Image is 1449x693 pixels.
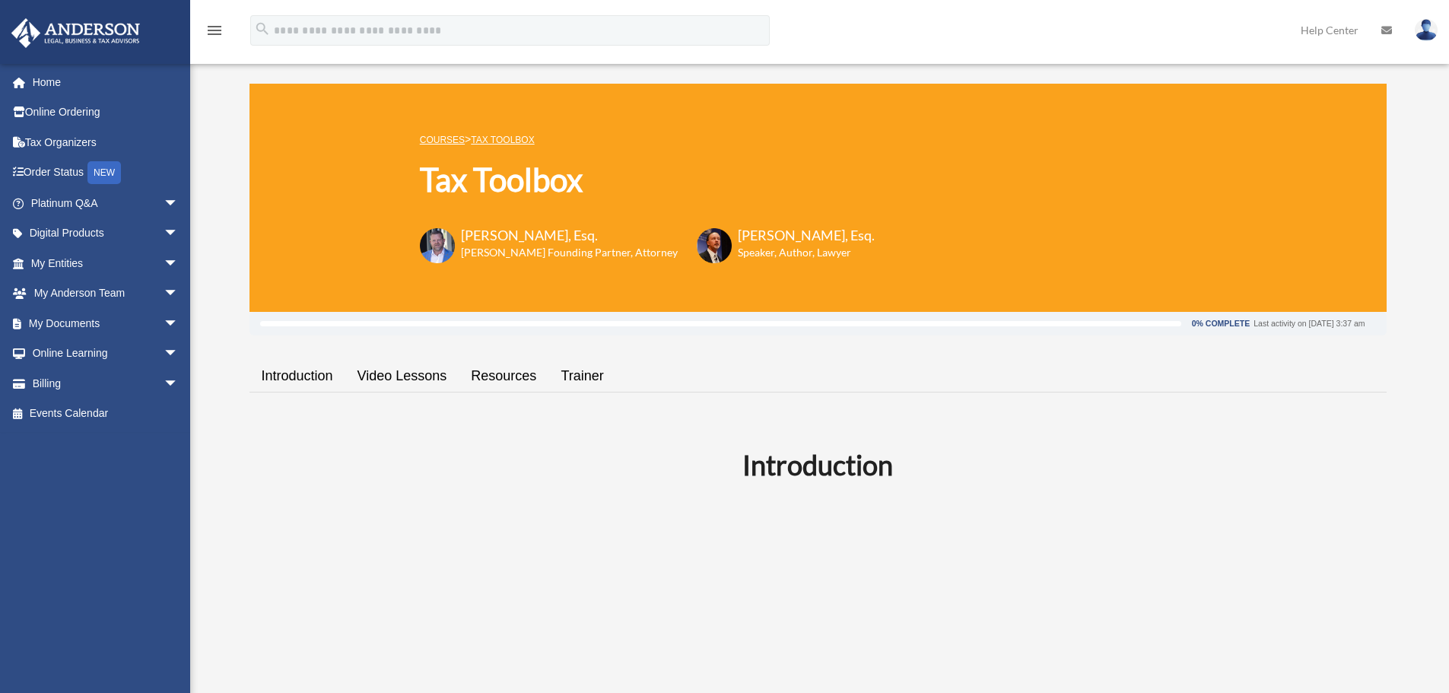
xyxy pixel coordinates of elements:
[11,368,202,399] a: Billingarrow_drop_down
[420,130,875,149] p: >
[205,27,224,40] a: menu
[164,188,194,219] span: arrow_drop_down
[461,226,678,245] h3: [PERSON_NAME], Esq.
[548,354,615,398] a: Trainer
[11,248,202,278] a: My Entitiesarrow_drop_down
[11,67,202,97] a: Home
[11,97,202,128] a: Online Ordering
[164,308,194,339] span: arrow_drop_down
[11,278,202,309] a: My Anderson Teamarrow_drop_down
[11,339,202,369] a: Online Learningarrow_drop_down
[87,161,121,184] div: NEW
[461,245,678,260] h6: [PERSON_NAME] Founding Partner, Attorney
[420,135,465,145] a: COURSES
[1254,319,1365,328] div: Last activity on [DATE] 3:37 am
[459,354,548,398] a: Resources
[738,226,875,245] h3: [PERSON_NAME], Esq.
[259,446,1378,484] h2: Introduction
[164,339,194,370] span: arrow_drop_down
[11,127,202,157] a: Tax Organizers
[420,228,455,263] img: Toby-circle-head.png
[205,21,224,40] i: menu
[697,228,732,263] img: Scott-Estill-Headshot.png
[1192,319,1250,328] div: 0% Complete
[7,18,145,48] img: Anderson Advisors Platinum Portal
[738,245,856,260] h6: Speaker, Author, Lawyer
[11,157,202,189] a: Order StatusNEW
[471,135,534,145] a: Tax Toolbox
[164,368,194,399] span: arrow_drop_down
[11,399,202,429] a: Events Calendar
[11,308,202,339] a: My Documentsarrow_drop_down
[1415,19,1438,41] img: User Pic
[164,218,194,250] span: arrow_drop_down
[345,354,459,398] a: Video Lessons
[254,21,271,37] i: search
[249,354,345,398] a: Introduction
[420,157,875,202] h1: Tax Toolbox
[164,248,194,279] span: arrow_drop_down
[11,218,202,249] a: Digital Productsarrow_drop_down
[164,278,194,310] span: arrow_drop_down
[11,188,202,218] a: Platinum Q&Aarrow_drop_down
